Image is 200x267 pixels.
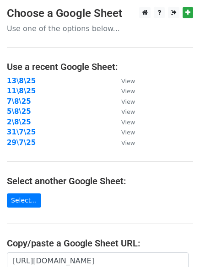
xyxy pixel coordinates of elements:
[121,98,135,105] small: View
[154,223,200,267] iframe: Chat Widget
[7,139,36,147] a: 29\7\25
[112,97,135,106] a: View
[7,24,193,33] p: Use one of the options below...
[121,129,135,136] small: View
[121,88,135,95] small: View
[7,238,193,249] h4: Copy/paste a Google Sheet URL:
[7,128,36,136] a: 31\7\25
[7,97,31,106] a: 7\8\25
[7,77,36,85] a: 13\8\25
[121,119,135,126] small: View
[7,87,36,95] a: 11\8\25
[112,128,135,136] a: View
[112,118,135,126] a: View
[7,193,41,208] a: Select...
[7,7,193,20] h3: Choose a Google Sheet
[112,77,135,85] a: View
[112,139,135,147] a: View
[112,87,135,95] a: View
[7,61,193,72] h4: Use a recent Google Sheet:
[121,108,135,115] small: View
[112,107,135,116] a: View
[7,107,31,116] a: 5\8\25
[121,78,135,85] small: View
[7,118,31,126] a: 2\8\25
[7,176,193,187] h4: Select another Google Sheet:
[121,139,135,146] small: View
